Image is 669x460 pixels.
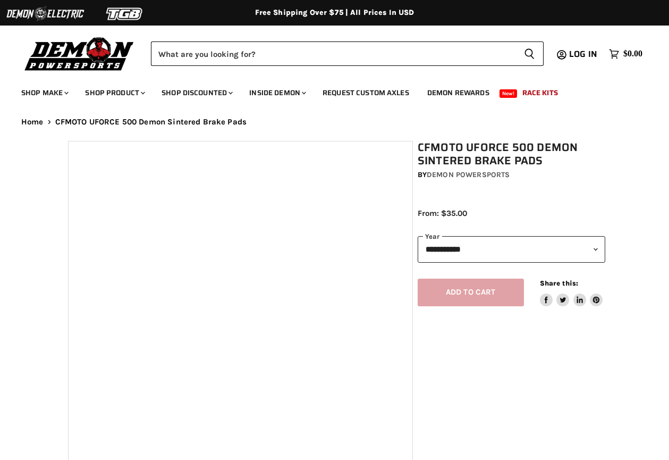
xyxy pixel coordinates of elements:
[315,82,417,104] a: Request Custom Axles
[418,141,606,168] h1: CFMOTO UFORCE 500 Demon Sintered Brake Pads
[499,89,518,98] span: New!
[427,170,510,179] a: Demon Powersports
[77,82,151,104] a: Shop Product
[419,82,497,104] a: Demon Rewards
[604,46,648,62] a: $0.00
[418,208,467,218] span: From: $35.00
[13,82,75,104] a: Shop Make
[151,41,515,66] input: Search
[515,41,544,66] button: Search
[564,49,604,59] a: Log in
[154,82,239,104] a: Shop Discounted
[418,236,606,262] select: year
[5,4,85,24] img: Demon Electric Logo 2
[623,49,642,59] span: $0.00
[418,169,606,181] div: by
[21,118,44,127] a: Home
[85,4,165,24] img: TGB Logo 2
[241,82,312,104] a: Inside Demon
[151,41,544,66] form: Product
[13,78,640,104] ul: Main menu
[55,118,247,127] span: CFMOTO UFORCE 500 Demon Sintered Brake Pads
[514,82,566,104] a: Race Kits
[21,35,138,72] img: Demon Powersports
[540,279,603,307] aside: Share this:
[540,279,578,287] span: Share this:
[569,47,597,61] span: Log in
